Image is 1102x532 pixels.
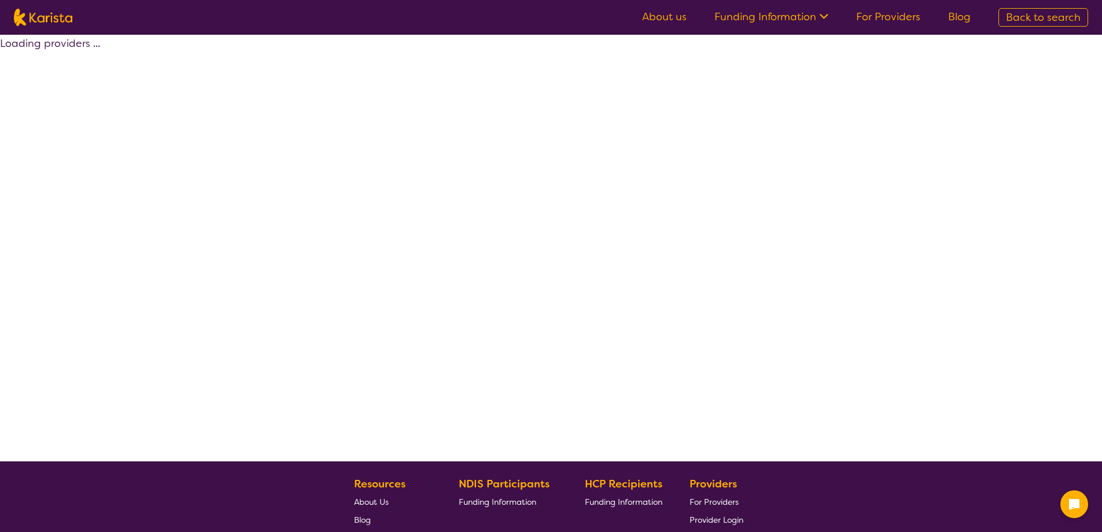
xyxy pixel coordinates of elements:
a: Provider Login [690,511,743,529]
span: Back to search [1006,10,1081,24]
a: Funding Information [714,10,828,24]
a: Blog [354,511,432,529]
a: Funding Information [459,493,558,511]
a: For Providers [856,10,920,24]
span: Provider Login [690,515,743,525]
span: Funding Information [585,497,662,507]
a: Back to search [998,8,1088,27]
span: Funding Information [459,497,536,507]
b: Resources [354,477,406,491]
a: About Us [354,493,432,511]
span: Blog [354,515,371,525]
b: NDIS Participants [459,477,550,491]
b: Providers [690,477,737,491]
a: Funding Information [585,493,662,511]
b: HCP Recipients [585,477,662,491]
a: For Providers [690,493,743,511]
a: Blog [948,10,971,24]
span: For Providers [690,497,739,507]
a: About us [642,10,687,24]
img: Karista logo [14,9,72,26]
span: About Us [354,497,389,507]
